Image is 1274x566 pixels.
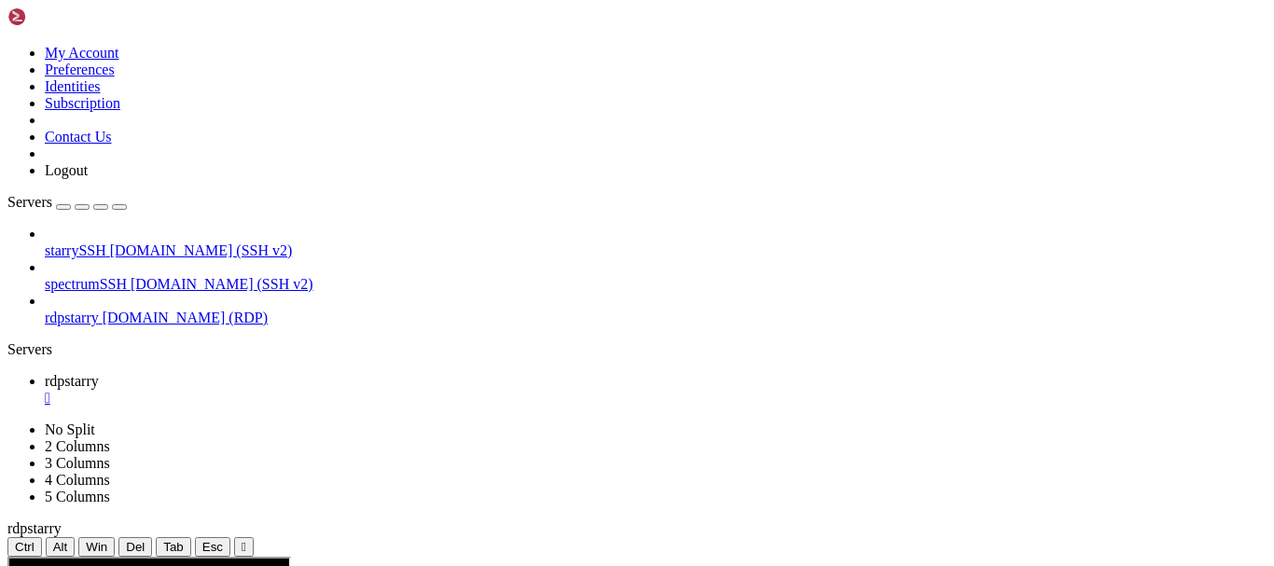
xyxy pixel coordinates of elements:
[45,421,95,437] a: No Split
[46,537,76,557] button: Alt
[45,226,1267,259] li: starrySSH [DOMAIN_NAME] (SSH v2)
[7,194,52,210] span: Servers
[45,95,120,111] a: Subscription
[78,537,115,557] button: Win
[45,390,1267,407] a: 
[242,540,246,554] div: 
[86,540,107,554] span: Win
[45,45,119,61] a: My Account
[163,540,184,554] span: Tab
[45,259,1267,293] li: spectrumSSH [DOMAIN_NAME] (SSH v2)
[45,489,110,504] a: 5 Columns
[7,520,62,536] span: rdpstarry
[45,310,99,325] span: rdpstarry
[7,341,1267,358] div: Servers
[202,540,223,554] span: Esc
[45,373,99,389] span: rdpstarry
[15,540,35,554] span: Ctrl
[195,537,230,557] button: Esc
[110,242,293,258] span: [DOMAIN_NAME] (SSH v2)
[45,438,110,454] a: 2 Columns
[45,293,1267,326] li: rdpstarry [DOMAIN_NAME] (RDP)
[118,537,152,557] button: Del
[45,162,88,178] a: Logout
[45,242,106,258] span: starrySSH
[45,62,115,77] a: Preferences
[45,455,110,471] a: 3 Columns
[45,276,1267,293] a: spectrumSSH [DOMAIN_NAME] (SSH v2)
[45,276,127,292] span: spectrumSSH
[234,537,254,557] button: 
[45,129,112,145] a: Contact Us
[7,194,127,210] a: Servers
[7,537,42,557] button: Ctrl
[7,7,115,26] img: Shellngn
[45,310,1267,326] a: rdpstarry [DOMAIN_NAME] (RDP)
[45,472,110,488] a: 4 Columns
[126,540,145,554] span: Del
[131,276,313,292] span: [DOMAIN_NAME] (SSH v2)
[103,310,268,325] span: [DOMAIN_NAME] (RDP)
[45,78,101,94] a: Identities
[156,537,191,557] button: Tab
[45,373,1267,407] a: rdpstarry
[45,242,1267,259] a: starrySSH [DOMAIN_NAME] (SSH v2)
[53,540,68,554] span: Alt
